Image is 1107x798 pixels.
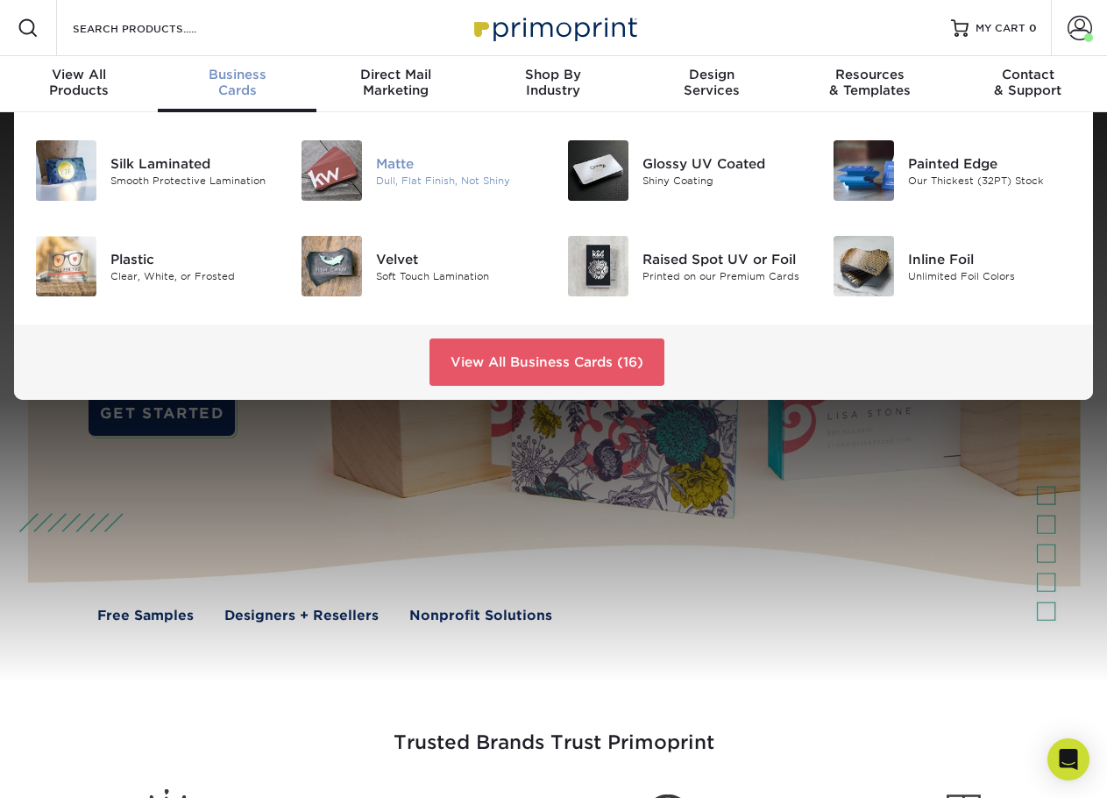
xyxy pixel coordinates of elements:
a: Glossy UV Coated Business Cards Glossy UV Coated Shiny Coating [567,133,806,208]
div: & Templates [791,67,948,98]
div: Silk Laminated [110,153,274,173]
a: Direct MailMarketing [316,56,474,112]
a: Velvet Business Cards Velvet Soft Touch Lamination [301,229,540,303]
img: Primoprint [466,9,642,46]
img: Inline Foil Business Cards [834,236,894,296]
img: Matte Business Cards [302,140,362,201]
img: Glossy UV Coated Business Cards [568,140,628,201]
span: Resources [791,67,948,82]
div: Open Intercom Messenger [1047,738,1089,780]
iframe: Google Customer Reviews [4,745,149,792]
span: 0 [1029,22,1037,34]
div: Inline Foil [908,249,1072,268]
a: Plastic Business Cards Plastic Clear, White, or Frosted [35,229,274,303]
div: Marketing [316,67,474,98]
a: Painted Edge Business Cards Painted Edge Our Thickest (32PT) Stock [833,133,1072,208]
img: Silk Laminated Business Cards [36,140,96,201]
img: Plastic Business Cards [36,236,96,296]
span: Business [158,67,316,82]
div: Smooth Protective Lamination [110,173,274,188]
div: Clear, White, or Frosted [110,268,274,283]
input: SEARCH PRODUCTS..... [71,18,242,39]
a: BusinessCards [158,56,316,112]
a: Raised Spot UV or Foil Business Cards Raised Spot UV or Foil Printed on our Premium Cards [567,229,806,303]
div: Glossy UV Coated [642,153,806,173]
div: Printed on our Premium Cards [642,268,806,283]
div: Our Thickest (32PT) Stock [908,173,1072,188]
a: Contact& Support [949,56,1107,112]
div: Industry [474,67,632,98]
div: Painted Edge [908,153,1072,173]
a: Resources& Templates [791,56,948,112]
span: Design [633,67,791,82]
a: Matte Business Cards Matte Dull, Flat Finish, Not Shiny [301,133,540,208]
div: Unlimited Foil Colors [908,268,1072,283]
div: & Support [949,67,1107,98]
a: View All Business Cards (16) [429,338,664,386]
a: DesignServices [633,56,791,112]
span: MY CART [976,21,1025,36]
img: Painted Edge Business Cards [834,140,894,201]
div: Shiny Coating [642,173,806,188]
div: Soft Touch Lamination [376,268,540,283]
img: Raised Spot UV or Foil Business Cards [568,236,628,296]
div: Matte [376,153,540,173]
div: Plastic [110,249,274,268]
div: Services [633,67,791,98]
div: Dull, Flat Finish, Not Shiny [376,173,540,188]
img: Velvet Business Cards [302,236,362,296]
div: Cards [158,67,316,98]
div: Velvet [376,249,540,268]
span: Contact [949,67,1107,82]
a: Shop ByIndustry [474,56,632,112]
span: Shop By [474,67,632,82]
span: Direct Mail [316,67,474,82]
div: Raised Spot UV or Foil [642,249,806,268]
h3: Trusted Brands Trust Primoprint [41,689,1067,775]
a: Inline Foil Business Cards Inline Foil Unlimited Foil Colors [833,229,1072,303]
a: Silk Laminated Business Cards Silk Laminated Smooth Protective Lamination [35,133,274,208]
